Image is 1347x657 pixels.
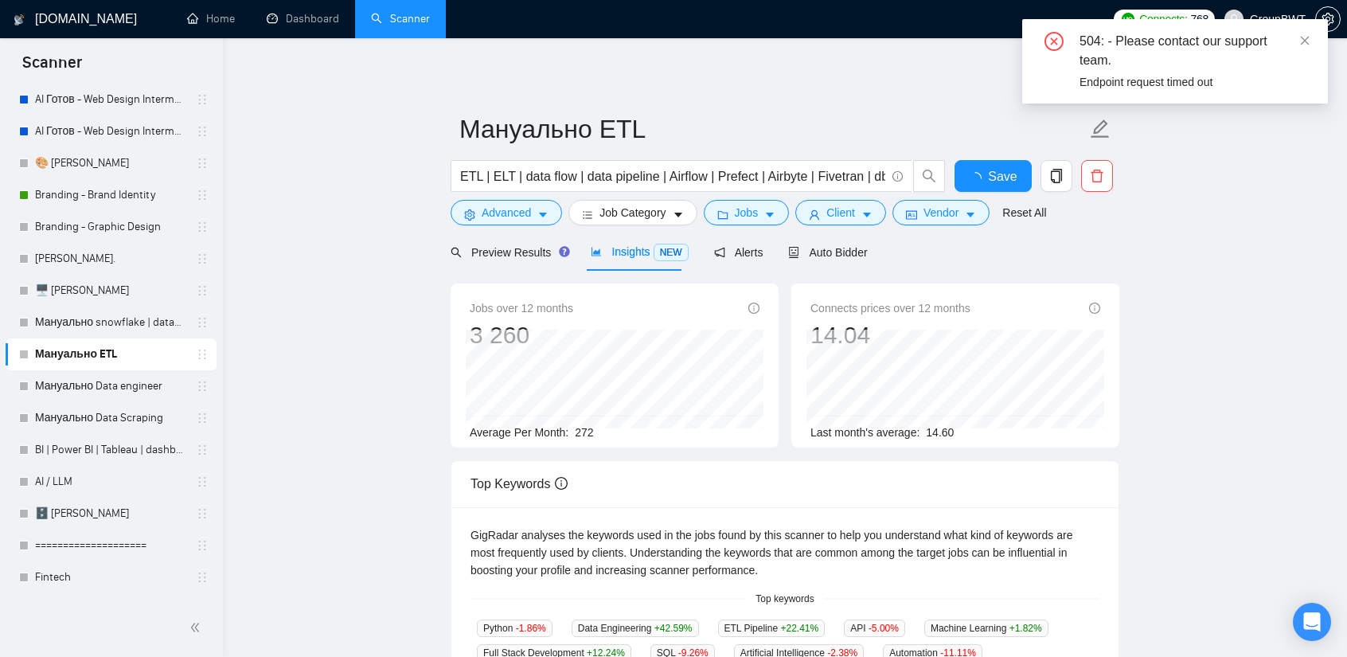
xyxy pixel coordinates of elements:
span: Advanced [482,204,531,221]
span: holder [196,189,209,201]
span: Jobs over 12 months [470,299,573,317]
button: settingAdvancedcaret-down [451,200,562,225]
a: searchScanner [371,12,430,25]
a: BI | Power BI | Tableau | dashboard [35,434,186,466]
a: homeHome [187,12,235,25]
span: holder [196,284,209,297]
span: Top keywords [746,592,823,607]
span: holder [196,571,209,584]
span: caret-down [764,209,775,221]
span: holder [196,412,209,424]
div: Tooltip anchor [557,244,572,259]
span: robot [788,247,799,258]
span: caret-down [861,209,873,221]
span: Auto Bidder [788,246,867,259]
span: notification [714,247,725,258]
button: search [913,160,945,192]
div: Open Intercom Messenger [1293,603,1331,641]
span: info-circle [555,477,568,490]
span: setting [1316,13,1340,25]
span: Average Per Month: [470,426,568,439]
a: AI / LLM [35,466,186,498]
span: user [809,209,820,221]
span: holder [196,125,209,138]
span: Client [826,204,855,221]
span: Preview Results [451,246,565,259]
span: search [451,247,462,258]
input: Search Freelance Jobs... [460,166,885,186]
span: holder [196,316,209,329]
div: GigRadar analyses the keywords used in the jobs found by this scanner to help you understand what... [470,526,1099,579]
a: Мануально ETL [35,338,186,370]
a: dashboardDashboard [267,12,339,25]
a: AI Готов - Web Design Intermediate минус Development [35,115,186,147]
span: Data Engineering [572,620,699,637]
span: edit [1090,119,1111,139]
span: info-circle [748,303,759,314]
span: Vendor [923,204,959,221]
div: Endpoint request timed out [1080,73,1309,91]
button: delete [1081,160,1113,192]
input: Scanner name... [459,109,1087,149]
a: setting [1315,13,1341,25]
div: Top Keywords [470,461,1099,506]
span: Connects prices over 12 months [810,299,970,317]
span: 272 [575,426,593,439]
span: Insights [591,245,688,258]
span: ETL Pipeline [718,620,826,637]
button: copy [1041,160,1072,192]
span: copy [1041,169,1072,183]
span: caret-down [537,209,549,221]
span: Last month's average: [810,426,919,439]
a: Branding - Brand Identity [35,179,186,211]
button: barsJob Categorycaret-down [568,200,697,225]
button: Save [955,160,1032,192]
span: holder [196,221,209,233]
a: +Des_UI/UX_ eCommerce [35,593,186,625]
span: -5.00 % [869,623,899,634]
span: holder [196,507,209,520]
button: setting [1315,6,1341,32]
span: search [914,169,944,183]
span: API [844,620,905,637]
span: +42.59 % [654,623,693,634]
span: close [1299,35,1310,46]
button: folderJobscaret-down [704,200,790,225]
div: 504: - Please contact our support team. [1080,32,1309,70]
span: -1.86 % [516,623,546,634]
div: 3 260 [470,320,573,350]
span: Alerts [714,246,763,259]
a: 🗄️ [PERSON_NAME] [35,498,186,530]
a: 🎨 [PERSON_NAME] [35,147,186,179]
span: idcard [906,209,917,221]
span: user [1228,14,1240,25]
span: loading [969,172,988,185]
span: Save [988,166,1017,186]
span: holder [196,444,209,456]
span: +1.82 % [1009,623,1042,634]
a: Мануально Data engineer [35,370,186,402]
span: info-circle [892,171,903,182]
span: setting [464,209,475,221]
span: caret-down [965,209,976,221]
a: ==================== [35,530,186,561]
span: close-circle [1044,32,1064,51]
a: Мануально Data Scraping [35,402,186,434]
span: holder [196,348,209,361]
span: 768 [1191,10,1208,28]
span: Python [477,620,552,637]
span: delete [1082,169,1112,183]
a: [PERSON_NAME]. [35,243,186,275]
span: folder [717,209,728,221]
span: Connects: [1139,10,1187,28]
button: idcardVendorcaret-down [892,200,990,225]
span: holder [196,93,209,106]
span: Machine Learning [924,620,1048,637]
span: holder [196,380,209,393]
a: Branding - Graphic Design [35,211,186,243]
span: holder [196,539,209,552]
a: 🖥️ [PERSON_NAME] [35,275,186,307]
span: Jobs [735,204,759,221]
span: Job Category [599,204,666,221]
span: caret-down [673,209,684,221]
